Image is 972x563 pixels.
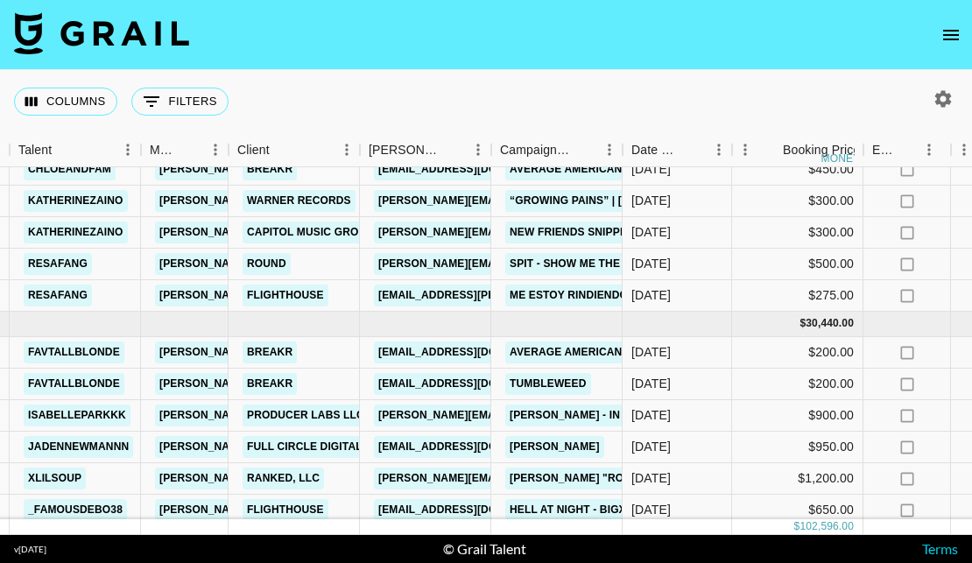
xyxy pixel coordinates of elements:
a: Breakr [243,341,297,363]
a: Me estoy rindiendo - bruses [505,285,687,306]
a: [PERSON_NAME][EMAIL_ADDRESS][DOMAIN_NAME] [155,373,440,395]
button: Menu [115,137,141,163]
div: 7/6/2025 [631,286,671,304]
div: $ [794,519,800,534]
a: [EMAIL_ADDRESS][DOMAIN_NAME] [374,499,570,521]
button: Menu [596,137,623,163]
button: Menu [202,137,229,163]
div: Talent [18,133,52,167]
div: 8/5/2025 [631,343,671,361]
div: $ [799,316,806,331]
button: Sort [758,137,783,162]
a: favtallblonde [24,373,124,395]
button: Menu [706,137,732,163]
a: Average American by [PERSON_NAME] [505,341,737,363]
a: Flighthouse [243,499,328,521]
button: Menu [465,137,491,163]
button: Sort [270,137,294,162]
a: Ranked, LLC [243,468,324,489]
div: Expenses: Remove Commission? [872,133,897,167]
button: Sort [440,137,465,162]
div: 7/6/2025 [631,160,671,178]
a: [PERSON_NAME][EMAIL_ADDRESS][DOMAIN_NAME] [155,405,440,426]
a: “Growing Pains” | [PERSON_NAME] [505,190,712,212]
div: $900.00 [732,400,863,432]
button: Show filters [131,88,229,116]
a: Capitol Music Group [243,222,377,243]
div: $950.00 [732,432,863,463]
a: [EMAIL_ADDRESS][PERSON_NAME][DOMAIN_NAME] [374,285,659,306]
div: Client [237,133,270,167]
a: Round [243,253,291,275]
a: Flighthouse [243,285,328,306]
a: xlilsoup [24,468,86,489]
a: [PERSON_NAME][EMAIL_ADDRESS][DOMAIN_NAME] [155,341,440,363]
div: $1,200.00 [732,463,863,495]
button: Menu [732,137,758,163]
a: katherinezaino [24,222,128,243]
div: Talent [10,133,141,167]
a: Warner Records [243,190,356,212]
div: 8/13/2025 [631,501,671,518]
button: Sort [681,137,706,162]
a: Full Circle Digital [243,436,367,458]
div: Booking Price [783,133,860,167]
a: [PERSON_NAME][EMAIL_ADDRESS][DOMAIN_NAME] [155,222,440,243]
div: 8/13/2025 [631,438,671,455]
div: 7/6/2025 [631,223,671,241]
div: Campaign (Type) [500,133,572,167]
a: [PERSON_NAME][EMAIL_ADDRESS][DOMAIN_NAME] [155,468,440,489]
a: Tumbleweed [505,373,591,395]
a: [PERSON_NAME][EMAIL_ADDRESS][DOMAIN_NAME] [155,190,440,212]
div: $500.00 [732,249,863,280]
div: Manager [141,133,229,167]
a: [PERSON_NAME] [505,436,604,458]
div: Campaign (Type) [491,133,623,167]
button: Menu [916,137,942,163]
a: Average American by [PERSON_NAME] [505,158,737,180]
a: Terms [922,540,958,557]
div: 7/6/2025 [631,192,671,209]
button: Sort [52,137,76,162]
div: $200.00 [732,369,863,400]
button: Sort [572,137,596,162]
div: [PERSON_NAME] [369,133,440,167]
div: Expenses: Remove Commission? [863,133,951,167]
a: favtallblonde [24,341,124,363]
a: [EMAIL_ADDRESS][DOMAIN_NAME] [374,158,570,180]
a: Breakr [243,373,297,395]
button: Select columns [14,88,117,116]
a: _famousdebo38 [24,499,127,521]
a: [PERSON_NAME][EMAIL_ADDRESS][DOMAIN_NAME] [155,285,440,306]
a: [PERSON_NAME][EMAIL_ADDRESS][DOMAIN_NAME] [155,499,440,521]
a: Breakr [243,158,297,180]
div: 8/20/2025 [631,469,671,487]
a: [PERSON_NAME][EMAIL_ADDRESS][DOMAIN_NAME] [155,436,440,458]
a: Producer Labs LLC [243,405,369,426]
div: 102,596.00 [799,519,854,534]
div: $300.00 [732,186,863,217]
a: [PERSON_NAME][EMAIL_ADDRESS][DOMAIN_NAME] [374,222,659,243]
div: Date Created [631,133,681,167]
button: Sort [178,137,202,162]
div: $450.00 [732,154,863,186]
a: katherinezaino [24,190,128,212]
div: money [821,153,861,164]
div: Date Created [623,133,732,167]
a: [EMAIL_ADDRESS][DOMAIN_NAME] [374,341,570,363]
a: Hell at Night - BigXthaPlug & [PERSON_NAME] [505,499,785,521]
div: $650.00 [732,495,863,526]
a: [EMAIL_ADDRESS][DOMAIN_NAME] [374,373,570,395]
div: 7/6/2025 [631,255,671,272]
a: Spit - Show Me The Body & Princess Nokia [505,253,764,275]
a: new friends snippet [505,222,638,243]
div: $200.00 [732,337,863,369]
a: resafang [24,285,92,306]
div: 30,440.00 [806,316,854,331]
a: [PERSON_NAME][EMAIL_ADDRESS][PERSON_NAME][DOMAIN_NAME] [374,190,750,212]
div: 8/12/2025 [631,406,671,424]
a: isabelleparkkk [24,405,130,426]
div: © Grail Talent [443,540,526,558]
a: [EMAIL_ADDRESS][DOMAIN_NAME] [374,436,570,458]
img: Grail Talent [14,12,189,54]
